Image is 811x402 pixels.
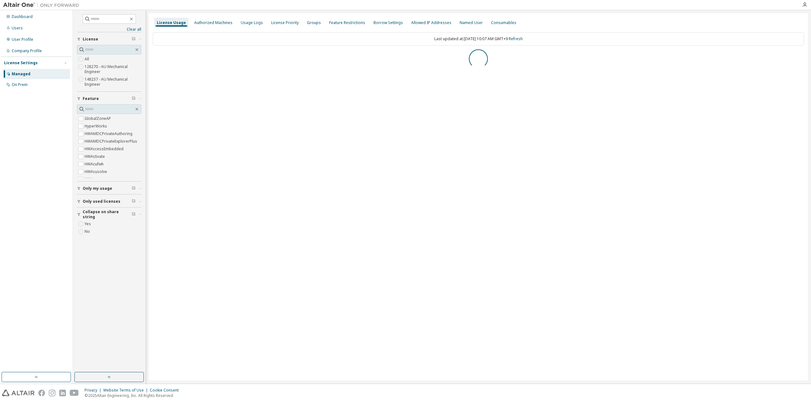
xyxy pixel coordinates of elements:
div: Borrow Settings [374,20,403,25]
label: HWAMDCPrivateAuthoring [85,130,134,138]
div: License Priority [271,20,299,25]
div: Cookie Consent [150,388,182,393]
div: Managed [12,71,30,77]
label: HWAcufwh [85,160,105,168]
button: Only my usage [77,182,141,195]
div: Groups [307,20,321,25]
label: HyperWorks [85,122,108,130]
label: Yes [85,220,92,228]
span: Only my usage [83,186,112,191]
span: Clear filter [132,96,136,101]
div: Website Terms of Use [103,388,150,393]
img: instagram.svg [49,390,55,396]
p: © 2025 Altair Engineering, Inc. All Rights Reserved. [85,393,182,398]
label: All [85,55,90,63]
label: 148237 - AU Mechanical Engineer [85,76,141,88]
span: Feature [83,96,99,101]
label: HWAMDCPrivateExplorerPlus [85,138,138,145]
span: Clear filter [132,186,136,191]
label: HWAcusolve [85,168,108,176]
div: Named User [460,20,483,25]
a: Refresh [509,36,523,41]
img: facebook.svg [38,390,45,396]
div: Users [12,26,23,31]
a: Clear all [77,27,141,32]
div: User Profile [12,37,33,42]
span: Clear filter [132,199,136,204]
label: GlobalZoneAP [85,115,112,122]
div: Authorized Machines [194,20,233,25]
label: HWAcutrace [85,176,108,183]
span: Clear filter [132,37,136,42]
label: No [85,228,91,235]
label: HWAccessEmbedded [85,145,125,153]
div: Company Profile [12,48,42,53]
span: Collapse on share string [83,209,132,220]
button: Collapse on share string [77,207,141,221]
img: linkedin.svg [59,390,66,396]
div: Consumables [491,20,516,25]
div: Last updated at: [DATE] 10:07 AM GMT+9 [153,32,804,46]
img: altair_logo.svg [2,390,35,396]
div: Privacy [85,388,103,393]
div: License Usage [157,20,186,25]
button: Only used licenses [77,195,141,208]
div: Usage Logs [241,20,263,25]
div: Allowed IP Addresses [411,20,451,25]
div: Dashboard [12,14,33,19]
label: HWActivate [85,153,106,160]
img: youtube.svg [70,390,79,396]
img: Altair One [3,2,82,8]
button: License [77,32,141,46]
div: On Prem [12,82,28,87]
div: Feature Restrictions [329,20,365,25]
div: License Settings [4,60,38,65]
span: License [83,37,98,42]
span: Clear filter [132,212,136,217]
label: 128270 - AU Mechanical Engineer [85,63,141,76]
button: Feature [77,92,141,106]
span: Only used licenses [83,199,120,204]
